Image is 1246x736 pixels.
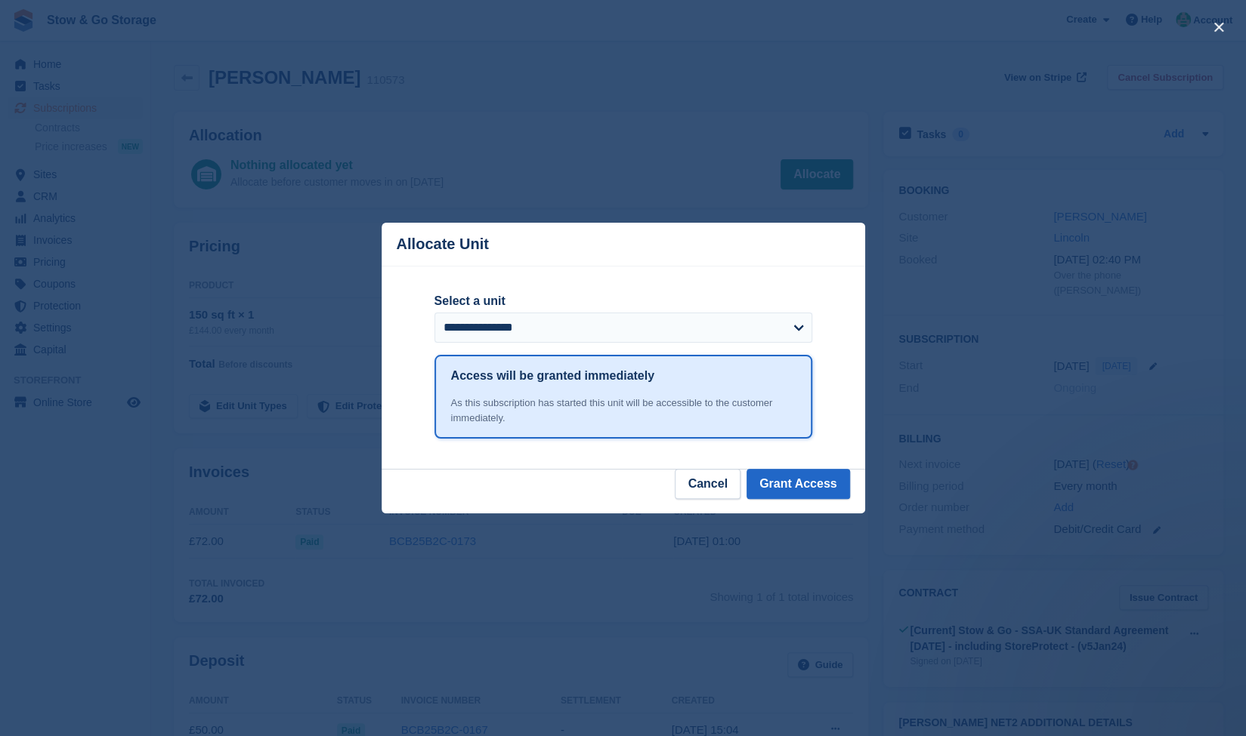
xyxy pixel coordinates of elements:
p: Allocate Unit [397,236,489,253]
button: Grant Access [747,469,850,499]
label: Select a unit [434,292,812,310]
h1: Access will be granted immediately [451,367,654,385]
button: Cancel [675,469,740,499]
div: As this subscription has started this unit will be accessible to the customer immediately. [451,396,796,425]
button: close [1207,15,1231,39]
